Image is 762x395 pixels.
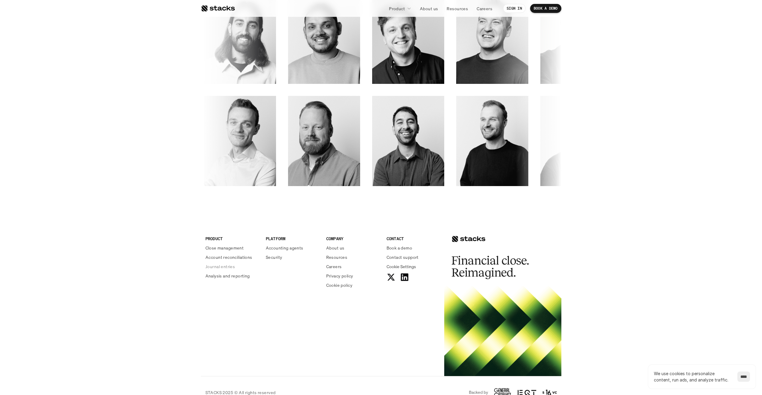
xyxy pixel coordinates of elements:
a: SIGN IN [503,4,526,13]
a: About us [326,245,379,251]
p: About us [326,245,344,251]
a: Careers [326,263,379,270]
p: Contact support [387,254,419,260]
p: CONTACT [387,235,440,242]
p: Careers [477,5,492,12]
p: Resources [447,5,468,12]
p: Accounting agents [266,245,303,251]
a: Accounting agents [266,245,319,251]
a: About us [416,3,442,14]
p: BOOK A DEMO [534,6,558,11]
p: Book a demo [387,245,412,251]
p: Backed by [469,390,488,395]
a: BOOK A DEMO [530,4,561,13]
a: Resources [326,254,379,260]
a: Analysis and reporting [205,273,259,279]
a: Resources [443,3,472,14]
a: Privacy policy [326,273,379,279]
span: Cookie Settings [387,263,416,270]
a: Journal entries [205,263,259,270]
p: Analysis and reporting [205,273,250,279]
p: Journal entries [205,263,235,270]
p: Resources [326,254,348,260]
h2: Financial close. Reimagined. [451,255,542,279]
p: Careers [326,263,342,270]
p: Account reconciliations [205,254,252,260]
p: COMPANY [326,235,379,242]
p: Privacy policy [326,273,353,279]
p: Cookie policy [326,282,352,288]
a: Cookie policy [326,282,379,288]
button: Cookie Trigger [387,263,416,270]
p: SIGN IN [507,6,522,11]
a: Security [266,254,319,260]
p: Close management [205,245,244,251]
p: We use cookies to personalize content, run ads, and analyze traffic. [654,370,731,383]
p: PRODUCT [205,235,259,242]
p: Product [389,5,405,12]
a: Account reconciliations [205,254,259,260]
p: About us [420,5,438,12]
p: Security [266,254,282,260]
a: Contact support [387,254,440,260]
a: Careers [473,3,496,14]
a: Close management [205,245,259,251]
p: PLATFORM [266,235,319,242]
a: Book a demo [387,245,440,251]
